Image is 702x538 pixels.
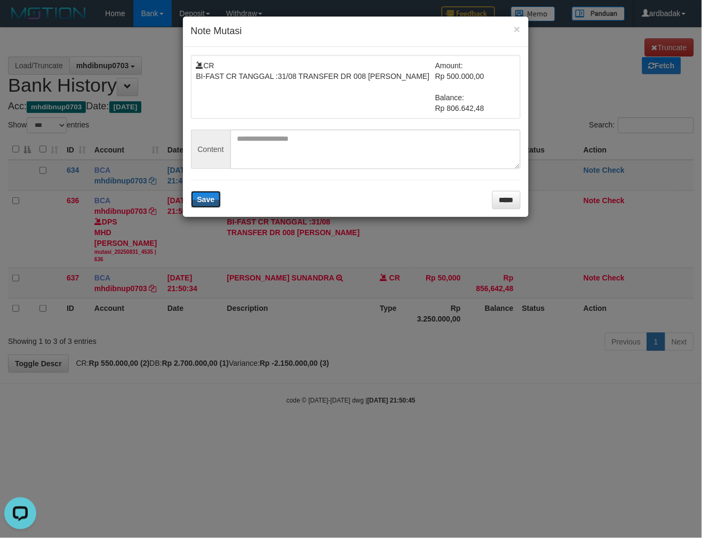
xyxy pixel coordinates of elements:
[514,23,520,35] button: ×
[197,195,215,204] span: Save
[435,60,515,114] td: Amount: Rp 500.000,00 Balance: Rp 806.642,48
[4,4,36,36] button: Open LiveChat chat widget
[191,191,221,208] button: Save
[191,130,230,169] span: Content
[196,60,436,114] td: CR BI-FAST CR TANGGAL :31/08 TRANSFER DR 008 [PERSON_NAME]
[191,25,521,38] h4: Note Mutasi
